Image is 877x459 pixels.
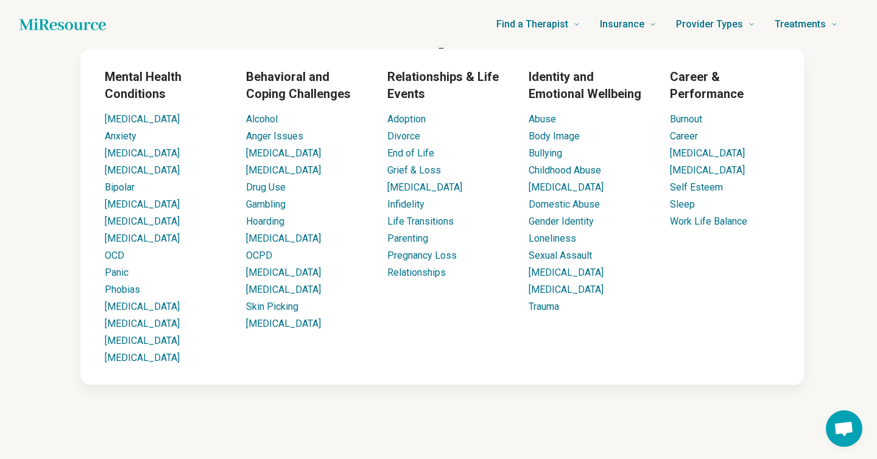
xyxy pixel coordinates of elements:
a: [MEDICAL_DATA] [246,233,321,244]
a: Career [670,130,698,142]
a: [MEDICAL_DATA] [105,147,180,159]
a: Gender Identity [529,215,594,227]
a: [MEDICAL_DATA] [105,352,180,363]
span: Insurance [600,16,644,33]
a: Panic [105,267,129,278]
a: [MEDICAL_DATA] [105,301,180,312]
a: Relationships [387,267,446,278]
a: Body Image [529,130,580,142]
a: Trauma [529,301,559,312]
a: Divorce [387,130,420,142]
a: Domestic Abuse [529,198,600,210]
a: Loneliness [529,233,576,244]
a: Parenting [387,233,428,244]
a: End of Life [387,147,434,159]
a: OCD [105,250,124,261]
a: Sexual Assault [529,250,592,261]
a: Phobias [105,284,140,295]
div: Find a Therapist [7,49,877,385]
a: Burnout [670,113,702,125]
a: [MEDICAL_DATA] [529,267,604,278]
a: [MEDICAL_DATA] [529,284,604,295]
a: [MEDICAL_DATA] [105,198,180,210]
a: Hoarding [246,215,284,227]
div: Open chat [826,410,862,447]
a: Sleep [670,198,695,210]
h3: Career & Performance [670,68,780,102]
a: Bipolar [105,181,135,193]
a: Anger Issues [246,130,303,142]
a: Infidelity [387,198,424,210]
a: [MEDICAL_DATA] [670,164,745,176]
a: Drug Use [246,181,286,193]
a: [MEDICAL_DATA] [387,181,462,193]
h3: Mental Health Conditions [105,68,227,102]
a: Grief & Loss [387,164,441,176]
a: [MEDICAL_DATA] [105,335,180,346]
a: Anxiety [105,130,136,142]
a: [MEDICAL_DATA] [105,113,180,125]
h3: Identity and Emotional Wellbeing [529,68,650,102]
span: Provider Types [676,16,743,33]
span: Find a Therapist [496,16,568,33]
a: Childhood Abuse [529,164,601,176]
a: [MEDICAL_DATA] [105,233,180,244]
a: OCPD [246,250,272,261]
a: [MEDICAL_DATA] [105,215,180,227]
a: Life Transitions [387,215,454,227]
a: [MEDICAL_DATA] [246,267,321,278]
a: [MEDICAL_DATA] [670,147,745,159]
a: Adoption [387,113,426,125]
a: Self Esteem [670,181,723,193]
a: [MEDICAL_DATA] [529,181,604,193]
a: [MEDICAL_DATA] [246,164,321,176]
a: Gambling [246,198,286,210]
a: [MEDICAL_DATA] [246,147,321,159]
a: Alcohol [246,113,278,125]
a: Skin Picking [246,301,298,312]
a: Home page [19,12,106,37]
h3: Relationships & Life Events [387,68,509,102]
a: [MEDICAL_DATA] [246,318,321,329]
a: Bullying [529,147,562,159]
a: Work Life Balance [670,215,747,227]
span: Treatments [775,16,826,33]
a: [MEDICAL_DATA] [105,318,180,329]
a: Abuse [529,113,556,125]
a: [MEDICAL_DATA] [105,164,180,176]
h3: Behavioral and Coping Challenges [246,68,368,102]
a: Pregnancy Loss [387,250,457,261]
a: [MEDICAL_DATA] [246,284,321,295]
